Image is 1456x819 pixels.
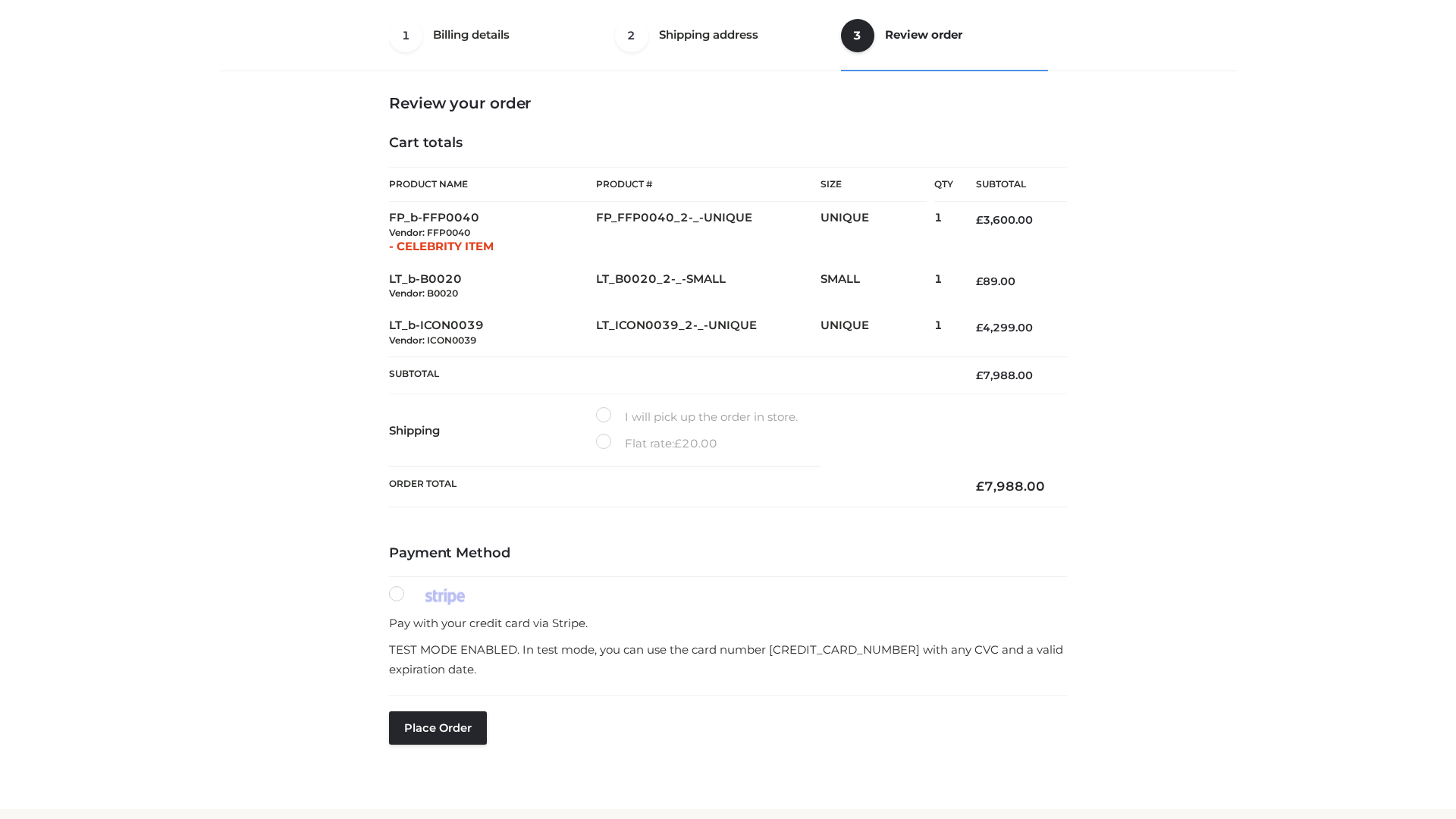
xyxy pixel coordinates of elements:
[389,545,1067,562] h4: Payment Method
[821,263,934,310] td: SMALL
[976,213,1033,227] bdi: 3,600.00
[596,434,717,453] label: Flat rate:
[389,94,1067,112] h3: Review your order
[821,309,934,356] td: UNIQUE
[389,334,476,346] small: Vendor: ICON0039
[389,640,1067,679] p: TEST MODE ENABLED. In test mode, you can use the card number [CREDIT_CARD_NUMBER] with any CVC an...
[976,275,983,288] span: £
[674,436,682,450] span: £
[821,202,934,263] td: UNIQUE
[389,466,953,507] th: Order Total
[674,436,717,450] bdi: 20.00
[596,309,821,356] td: LT_ICON0039_2-_-UNIQUE
[389,135,1067,152] h4: Cart totals
[389,711,487,745] button: Place order
[976,213,983,227] span: £
[976,369,1033,382] bdi: 7,988.00
[389,167,596,202] th: Product Name
[389,356,953,394] th: Subtotal
[976,479,984,494] span: £
[596,202,821,263] td: FP_FFP0040_2-_-UNIQUE
[953,168,1067,202] th: Subtotal
[389,263,596,310] td: LT_b-B0020
[976,321,1033,334] bdi: 4,299.00
[934,202,953,263] td: 1
[389,309,596,356] td: LT_b-ICON0039
[389,394,596,466] th: Shipping
[976,275,1015,288] bdi: 89.00
[821,168,927,202] th: Size
[389,227,470,238] small: Vendor: FFP0040
[389,613,1067,633] p: Pay with your credit card via Stripe.
[389,202,596,263] td: FP_b-FFP0040
[934,263,953,310] td: 1
[934,309,953,356] td: 1
[976,479,1045,494] bdi: 7,988.00
[389,287,458,299] small: Vendor: B0020
[976,369,983,382] span: £
[596,407,798,427] label: I will pick up the order in store.
[976,321,983,334] span: £
[934,167,953,202] th: Qty
[596,167,821,202] th: Product #
[596,263,821,310] td: LT_B0020_2-_-SMALL
[389,239,494,253] span: - CELEBRITY ITEM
